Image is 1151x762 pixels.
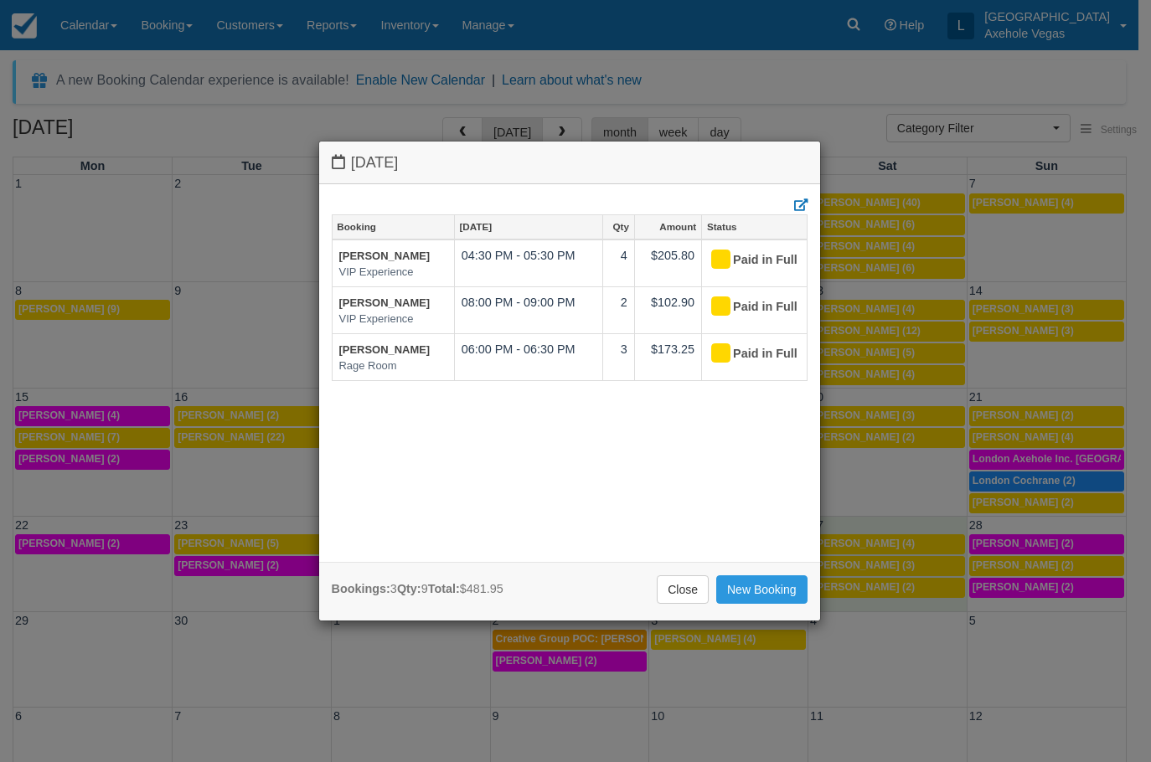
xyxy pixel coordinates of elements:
div: Paid in Full [709,294,785,321]
h4: [DATE] [332,154,808,172]
td: 4 [603,239,634,287]
td: 04:30 PM - 05:30 PM [454,239,603,287]
a: Close [657,575,709,604]
a: Qty [603,215,633,239]
td: $173.25 [634,334,701,381]
a: Booking [333,215,454,239]
div: Paid in Full [709,341,785,368]
div: 3 9 $481.95 [332,580,503,598]
a: [PERSON_NAME] [339,296,431,309]
em: VIP Experience [339,311,447,327]
td: $102.90 [634,287,701,334]
td: 2 [603,287,634,334]
a: New Booking [716,575,808,604]
a: Amount [635,215,701,239]
a: [DATE] [455,215,603,239]
strong: Bookings: [332,582,390,595]
td: 06:00 PM - 06:30 PM [454,334,603,381]
a: [PERSON_NAME] [339,343,431,356]
a: [PERSON_NAME] [339,250,431,262]
td: 08:00 PM - 09:00 PM [454,287,603,334]
td: $205.80 [634,239,701,287]
td: 3 [603,334,634,381]
a: Status [702,215,806,239]
strong: Total: [428,582,460,595]
strong: Qty: [397,582,421,595]
em: VIP Experience [339,265,447,281]
em: Rage Room [339,358,447,374]
div: Paid in Full [709,247,785,274]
